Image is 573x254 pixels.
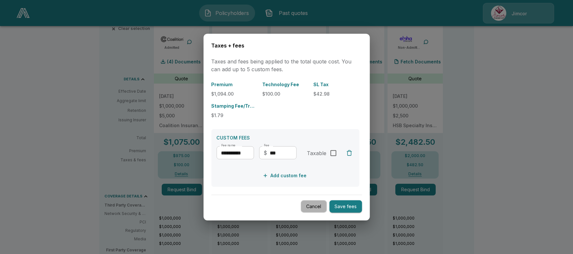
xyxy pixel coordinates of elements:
button: Add custom fee [261,170,309,182]
p: CUSTOM FEES [216,134,354,141]
p: $1.79 [211,112,257,119]
label: Fee [264,143,269,148]
span: Taxable [307,149,326,157]
h6: Taxes + fees [211,41,362,50]
p: Taxes and fees being applied to the total quote cost. You can add up to 5 custom fees. [211,58,362,73]
p: Premium [211,81,257,88]
p: $ [264,149,267,157]
p: Stamping Fee/Transaction/Regulatory Fee [211,102,257,109]
p: $100.00 [262,90,308,97]
button: Cancel [301,200,327,213]
p: SL Tax [313,81,359,88]
label: Fee name [221,143,235,148]
p: Technology Fee [262,81,308,88]
button: Save fees [329,200,362,213]
p: $42.98 [313,90,359,97]
p: $1,094.00 [211,90,257,97]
